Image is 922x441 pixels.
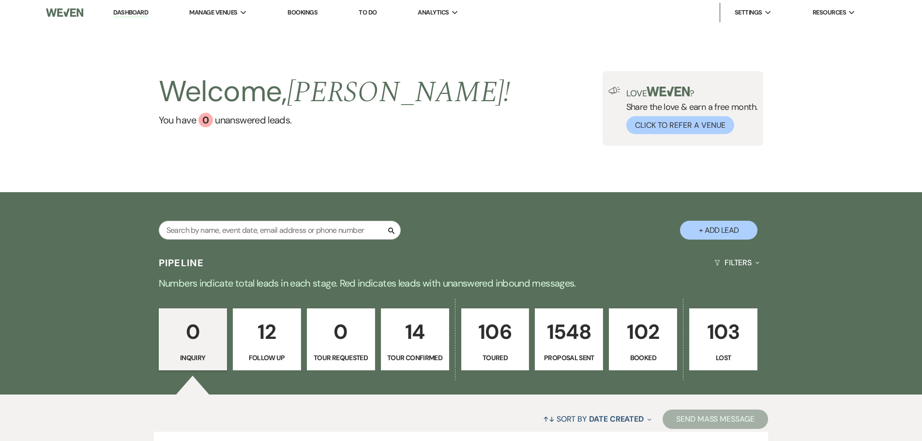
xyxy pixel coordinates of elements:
a: 103Lost [689,308,757,370]
p: Follow Up [239,352,295,363]
a: 14Tour Confirmed [381,308,449,370]
p: 0 [313,316,369,348]
div: Share the love & earn a free month. [620,87,758,134]
a: 106Toured [461,308,529,370]
span: Date Created [589,414,644,424]
input: Search by name, event date, email address or phone number [159,221,401,240]
p: 103 [695,316,751,348]
p: Booked [615,352,671,363]
a: Dashboard [113,8,148,17]
button: Filters [710,250,763,275]
span: Analytics [418,8,449,17]
a: 102Booked [609,308,677,370]
a: 12Follow Up [233,308,301,370]
h2: Welcome, [159,71,511,113]
p: Toured [468,352,523,363]
p: Lost [695,352,751,363]
button: Sort By Date Created [539,406,655,432]
p: Inquiry [165,352,221,363]
img: Weven Logo [46,2,83,23]
button: Send Mass Message [663,410,768,429]
p: Proposal Sent [541,352,597,363]
p: 14 [387,316,443,348]
img: weven-logo-green.svg [647,87,690,96]
button: + Add Lead [680,221,757,240]
p: 106 [468,316,523,348]
div: 0 [198,113,213,127]
a: 0Inquiry [159,308,227,370]
button: Click to Refer a Venue [626,116,734,134]
p: 12 [239,316,295,348]
a: To Do [359,8,377,16]
a: 0Tour Requested [307,308,375,370]
p: 0 [165,316,221,348]
p: 1548 [541,316,597,348]
span: Settings [735,8,762,17]
span: [PERSON_NAME] ! [287,70,511,115]
img: loud-speaker-illustration.svg [608,87,620,94]
a: Bookings [287,8,317,16]
p: Tour Confirmed [387,352,443,363]
a: You have 0 unanswered leads. [159,113,511,127]
a: 1548Proposal Sent [535,308,603,370]
h3: Pipeline [159,256,204,270]
span: Resources [813,8,846,17]
span: ↑↓ [543,414,555,424]
p: Love ? [626,87,758,98]
p: Tour Requested [313,352,369,363]
p: Numbers indicate total leads in each stage. Red indicates leads with unanswered inbound messages. [113,275,810,291]
span: Manage Venues [189,8,237,17]
p: 102 [615,316,671,348]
